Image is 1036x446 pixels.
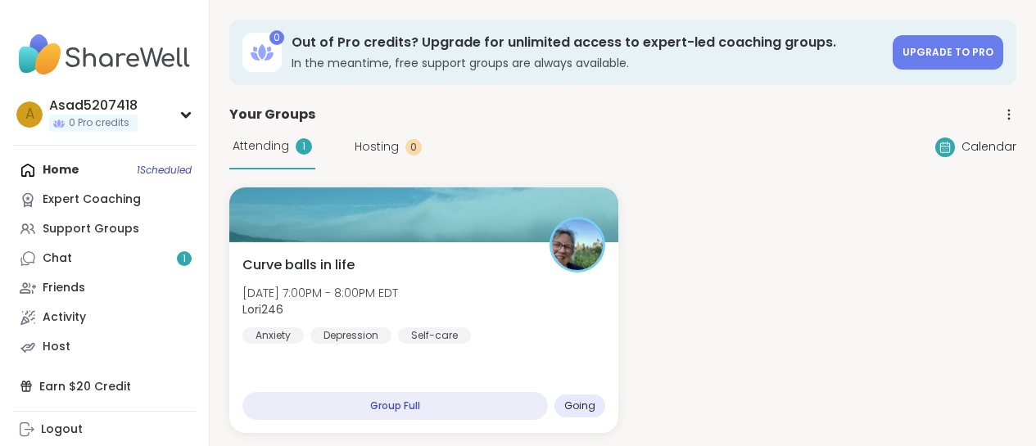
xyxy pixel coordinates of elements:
div: Friends [43,280,85,296]
span: Upgrade to Pro [903,45,993,59]
div: 0 [405,139,422,155]
span: Your Groups [229,105,315,124]
span: 1 [183,252,186,266]
div: Support Groups [43,221,139,237]
a: Support Groups [13,214,196,244]
h3: Out of Pro credits? Upgrade for unlimited access to expert-led coaching groups. [292,34,883,52]
div: Chat [43,250,72,267]
div: Depression [310,327,391,344]
a: Expert Coaching [13,185,196,214]
img: Lori246 [552,219,603,270]
h3: In the meantime, free support groups are always available. [292,55,883,71]
div: Activity [43,309,86,326]
a: Friends [13,273,196,303]
div: Earn $20 Credit [13,372,196,401]
div: Host [43,339,70,355]
span: Hosting [355,138,399,155]
div: Self-care [398,327,471,344]
div: Expert Coaching [43,191,141,208]
a: Activity [13,303,196,332]
a: Upgrade to Pro [893,35,1003,70]
span: Calendar [961,138,1016,155]
div: Group Full [242,392,548,420]
a: Chat1 [13,244,196,273]
div: 0 [269,30,284,45]
a: Host [13,332,196,362]
span: A [25,104,34,125]
a: Logout [13,415,196,444]
span: Attending [233,137,289,155]
div: Anxiety [242,327,304,344]
b: Lori246 [242,301,283,318]
span: 0 Pro credits [69,116,129,130]
img: ShareWell Nav Logo [13,26,196,83]
div: 1 [296,138,312,155]
span: Curve balls in life [242,255,355,275]
span: Going [564,399,595,412]
div: Asad5207418 [49,97,138,115]
div: Logout [41,421,83,438]
span: [DATE] 7:00PM - 8:00PM EDT [242,285,398,301]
